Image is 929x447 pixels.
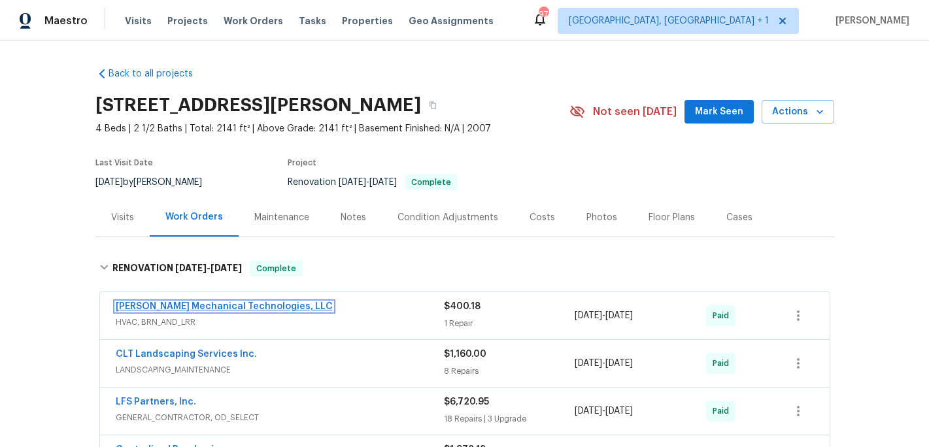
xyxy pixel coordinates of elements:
span: - [175,263,242,273]
span: [DATE] [339,178,366,187]
div: 8 Repairs [444,365,575,378]
span: $6,720.95 [444,397,489,406]
span: [GEOGRAPHIC_DATA], [GEOGRAPHIC_DATA] + 1 [569,14,769,27]
span: Tasks [299,16,326,25]
div: Condition Adjustments [397,211,498,224]
span: Geo Assignments [409,14,494,27]
a: CLT Landscaping Services Inc. [116,350,257,359]
span: HVAC, BRN_AND_LRR [116,316,444,329]
span: Paid [713,357,734,370]
button: Mark Seen [684,100,754,124]
span: [DATE] [575,406,602,416]
span: Complete [406,178,456,186]
span: - [575,309,633,322]
span: LANDSCAPING_MAINTENANCE [116,363,444,376]
div: Maintenance [254,211,309,224]
div: Floor Plans [649,211,695,224]
a: Back to all projects [95,67,221,80]
div: Work Orders [165,210,223,223]
span: - [575,357,633,370]
span: $400.18 [444,302,481,311]
div: by [PERSON_NAME] [95,174,218,190]
div: 1 Repair [444,317,575,330]
span: [DATE] [95,178,123,187]
div: 18 Repairs | 3 Upgrade [444,412,575,425]
span: Project [288,159,316,167]
button: Actions [762,100,834,124]
div: RENOVATION [DATE]-[DATE]Complete [95,248,834,290]
span: Maestro [44,14,88,27]
span: Last Visit Date [95,159,153,167]
span: Visits [125,14,152,27]
span: Complete [251,262,301,275]
a: [PERSON_NAME] Mechanical Technologies, LLC [116,302,333,311]
span: [DATE] [575,311,602,320]
span: [DATE] [211,263,242,273]
span: $1,160.00 [444,350,486,359]
span: - [339,178,397,187]
span: Paid [713,309,734,322]
span: [DATE] [605,359,633,368]
span: Actions [772,104,824,120]
div: 97 [539,8,548,21]
span: - [575,405,633,418]
span: [PERSON_NAME] [830,14,909,27]
button: Copy Address [421,93,445,117]
h6: RENOVATION [112,261,242,276]
h2: [STREET_ADDRESS][PERSON_NAME] [95,99,421,112]
span: Properties [342,14,393,27]
span: [DATE] [175,263,207,273]
div: Notes [341,211,366,224]
div: Visits [111,211,134,224]
span: [DATE] [605,311,633,320]
span: Renovation [288,178,458,187]
span: [DATE] [575,359,602,368]
span: Not seen [DATE] [593,105,677,118]
span: Work Orders [224,14,283,27]
a: LFS Partners, Inc. [116,397,196,406]
span: [DATE] [369,178,397,187]
div: Photos [586,211,617,224]
span: Mark Seen [695,104,743,120]
span: 4 Beds | 2 1/2 Baths | Total: 2141 ft² | Above Grade: 2141 ft² | Basement Finished: N/A | 2007 [95,122,569,135]
div: Costs [530,211,555,224]
span: Paid [713,405,734,418]
span: GENERAL_CONTRACTOR, OD_SELECT [116,411,444,424]
span: [DATE] [605,406,633,416]
span: Projects [167,14,208,27]
div: Cases [726,211,752,224]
